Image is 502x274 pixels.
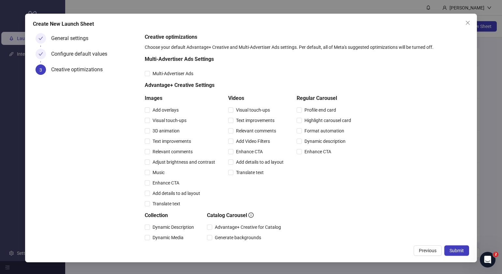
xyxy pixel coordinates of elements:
h5: Images [145,94,218,102]
span: Dynamic Description [150,224,197,231]
h5: Regular Carousel [297,94,354,102]
span: Music [150,169,167,176]
h5: Collection [145,212,197,219]
span: Adjust brightness and contrast [150,158,218,166]
span: Format automation [302,127,347,134]
div: Create New Launch Sheet [33,20,469,28]
span: Submit [450,248,464,253]
button: Submit [444,245,469,256]
iframe: Intercom live chat [480,252,495,267]
span: Text improvements [233,117,277,124]
span: Add details to ad layout [150,190,203,197]
span: Add Video Filters [233,138,273,145]
span: check [38,36,43,41]
button: Previous [414,245,442,256]
h5: Catalog Carousel [207,212,284,219]
span: Translate text [233,169,266,176]
div: Choose your default Advantage+ Creative and Multi-Advertiser Ads settings. Per default, all of Me... [145,44,467,51]
button: Close [463,18,473,28]
span: Add details to ad layout [233,158,286,166]
span: Translate text [150,200,183,207]
div: Configure default values [51,49,112,59]
span: close [465,20,470,25]
span: Relevant comments [233,127,279,134]
div: Creative optimizations [51,64,108,75]
span: Dynamic description [302,138,348,145]
span: Advantage+ Creative for Catalog [212,224,284,231]
div: General settings [51,33,94,44]
span: Highlight carousel card [302,117,354,124]
span: 3 [39,67,42,73]
span: Enhance CTA [150,179,182,186]
h5: Creative optimizations [145,33,467,41]
span: info-circle [248,212,254,218]
span: Visual touch-ups [150,117,189,124]
span: Relevant comments [150,148,195,155]
h5: Advantage+ Creative Settings [145,81,354,89]
span: Dynamic Media [150,234,186,241]
span: Enhance CTA [233,148,265,155]
span: Visual touch-ups [233,106,273,114]
span: 3D animation [150,127,182,134]
h5: Videos [228,94,286,102]
span: Profile end card [302,106,339,114]
span: Previous [419,248,436,253]
span: Multi-Advertiser Ads [150,70,196,77]
span: Enhance CTA [302,148,334,155]
span: Generate backgrounds [212,234,264,241]
span: Text improvements [150,138,194,145]
span: 2 [493,252,498,257]
h5: Multi-Advertiser Ads Settings [145,55,354,63]
span: check [38,52,43,56]
span: Add overlays [150,106,181,114]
